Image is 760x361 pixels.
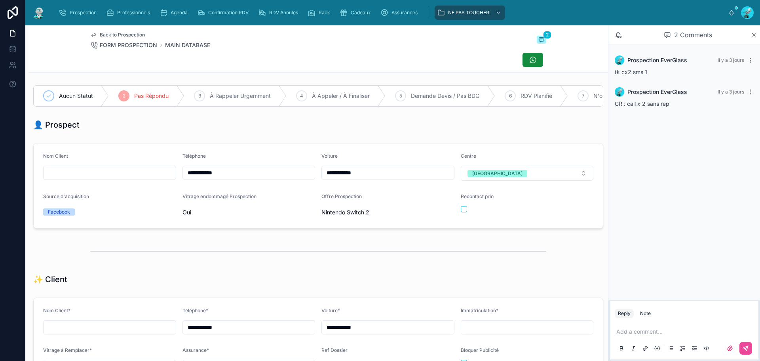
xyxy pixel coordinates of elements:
span: Bloquer Publicité [461,347,499,353]
a: MAIN DATABASE [165,41,210,49]
a: Back to Prospection [90,32,145,38]
div: [GEOGRAPHIC_DATA] [472,170,522,177]
div: scrollable content [52,4,728,21]
span: Vitrage endommagé Prospection [182,193,256,199]
span: NE PAS TOUCHER [448,10,489,16]
span: Prospection EverGlass [627,88,687,96]
a: Rack [305,6,336,20]
a: Cadeaux [337,6,376,20]
span: Rack [319,10,330,16]
span: Professionnels [117,10,150,16]
button: Note [637,309,654,318]
span: Recontact prio [461,193,494,199]
span: FORM PROSPECTION [100,41,157,49]
button: Reply [615,309,634,318]
span: Il y a 3 jours [718,89,744,95]
div: Note [640,310,651,317]
span: 5 [399,93,402,99]
span: Vitrage à Remplacer* [43,347,92,353]
span: Voiture* [321,308,340,313]
span: Assurances [391,10,418,16]
span: N'ont Jamais Répondu [593,92,652,100]
img: App logo [32,6,46,19]
span: 2 [123,93,125,99]
span: Ref Dossier [321,347,348,353]
span: Agenda [171,10,188,16]
a: Assurances [378,6,423,20]
a: RDV Annulés [256,6,304,20]
a: Confirmation RDV [195,6,254,20]
span: Nom Client* [43,308,70,313]
h1: ✨ Client [33,274,67,285]
span: Nom Client [43,153,68,159]
button: Select Button [461,166,594,181]
span: 3 [198,93,201,99]
span: À Rappeler Urgemment [210,92,271,100]
span: Pas Répondu [134,92,169,100]
span: 7 [582,93,585,99]
a: Prospection [56,6,102,20]
span: Centre [461,153,476,159]
span: Assurance* [182,347,209,353]
span: Offre Prospection [321,193,362,199]
span: Back to Prospection [100,32,145,38]
span: 4 [300,93,303,99]
span: Il y a 3 jours [718,57,744,63]
span: Téléphone* [182,308,208,313]
span: Cadeaux [351,10,371,16]
span: Voiture [321,153,338,159]
span: Oui [182,208,315,216]
button: 2 [537,36,546,45]
span: CR : call x 2 sans rep [615,100,669,107]
a: Agenda [157,6,193,20]
span: Prospection [70,10,97,16]
span: Prospection EverGlass [627,56,687,64]
span: Aucun Statut [59,92,93,100]
span: Demande Devis / Pas BDG [411,92,479,100]
span: À Appeler / À Finaliser [312,92,370,100]
span: tk cx2 sms 1 [615,69,647,75]
span: 2 [543,31,551,39]
a: FORM PROSPECTION [90,41,157,49]
span: 6 [509,93,512,99]
span: Nintendo Switch 2 [321,208,454,216]
span: Téléphone [182,153,206,159]
span: Immatriculation* [461,308,498,313]
span: RDV Planifié [521,92,552,100]
span: RDV Annulés [269,10,298,16]
h1: 👤 Prospect [33,119,80,130]
span: Confirmation RDV [208,10,249,16]
a: Professionnels [104,6,156,20]
span: 2 Comments [674,30,712,40]
div: Facebook [48,208,70,216]
span: Source d'acquisition [43,193,89,199]
a: NE PAS TOUCHER [435,6,505,20]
